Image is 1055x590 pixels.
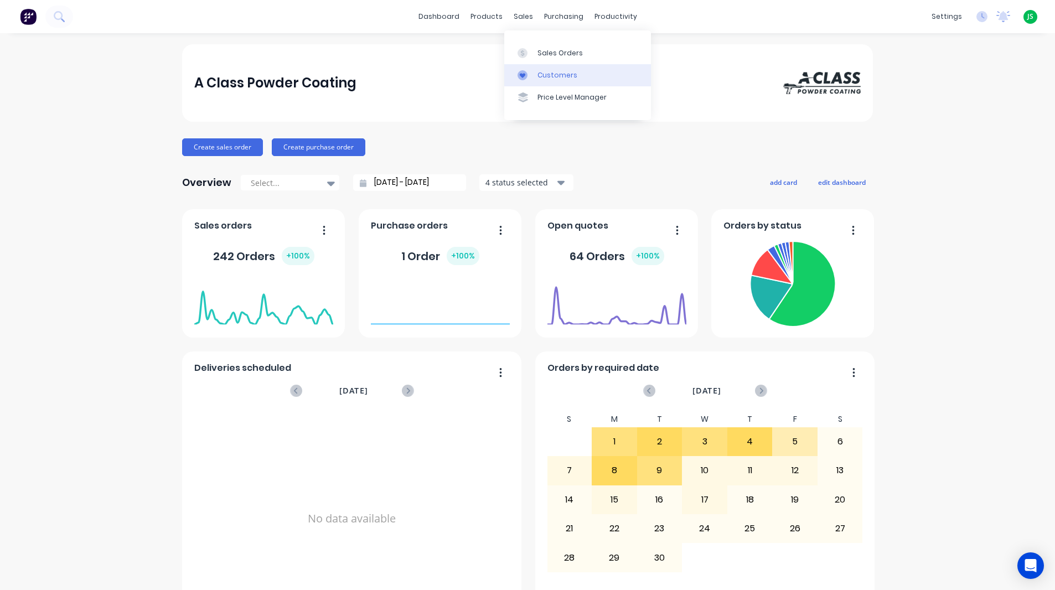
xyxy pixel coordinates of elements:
[504,64,651,86] a: Customers
[589,8,643,25] div: productivity
[413,8,465,25] a: dashboard
[537,48,583,58] div: Sales Orders
[638,486,682,514] div: 16
[339,385,368,397] span: [DATE]
[926,8,968,25] div: settings
[570,247,664,265] div: 64 Orders
[811,175,873,189] button: edit dashboard
[632,247,664,265] div: + 100 %
[728,457,772,484] div: 11
[682,428,727,456] div: 3
[692,385,721,397] span: [DATE]
[637,411,682,427] div: T
[1027,12,1033,22] span: JS
[479,174,573,191] button: 4 status selected
[447,247,479,265] div: + 100 %
[638,544,682,571] div: 30
[1017,552,1044,579] div: Open Intercom Messenger
[537,70,577,80] div: Customers
[547,457,592,484] div: 7
[508,8,539,25] div: sales
[592,515,637,542] div: 22
[773,515,817,542] div: 26
[194,219,252,232] span: Sales orders
[182,172,231,194] div: Overview
[547,486,592,514] div: 14
[773,457,817,484] div: 12
[194,361,291,375] span: Deliveries scheduled
[182,138,263,156] button: Create sales order
[547,411,592,427] div: S
[723,219,801,232] span: Orders by status
[592,544,637,571] div: 29
[465,8,508,25] div: products
[282,247,314,265] div: + 100 %
[371,219,448,232] span: Purchase orders
[638,457,682,484] div: 9
[783,72,861,94] img: A Class Powder Coating
[504,42,651,64] a: Sales Orders
[592,428,637,456] div: 1
[537,92,607,102] div: Price Level Manager
[638,428,682,456] div: 2
[682,515,727,542] div: 24
[818,515,862,542] div: 27
[547,544,592,571] div: 28
[682,411,727,427] div: W
[728,428,772,456] div: 4
[20,8,37,25] img: Factory
[818,457,862,484] div: 13
[272,138,365,156] button: Create purchase order
[818,486,862,514] div: 20
[818,428,862,456] div: 6
[773,486,817,514] div: 19
[213,247,314,265] div: 242 Orders
[547,515,592,542] div: 21
[728,515,772,542] div: 25
[727,411,773,427] div: T
[485,177,555,188] div: 4 status selected
[682,457,727,484] div: 10
[818,411,863,427] div: S
[592,411,637,427] div: M
[592,486,637,514] div: 15
[504,86,651,108] a: Price Level Manager
[401,247,479,265] div: 1 Order
[763,175,804,189] button: add card
[194,72,356,94] div: A Class Powder Coating
[772,411,818,427] div: F
[773,428,817,456] div: 5
[638,515,682,542] div: 23
[728,486,772,514] div: 18
[682,486,727,514] div: 17
[539,8,589,25] div: purchasing
[592,457,637,484] div: 8
[547,219,608,232] span: Open quotes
